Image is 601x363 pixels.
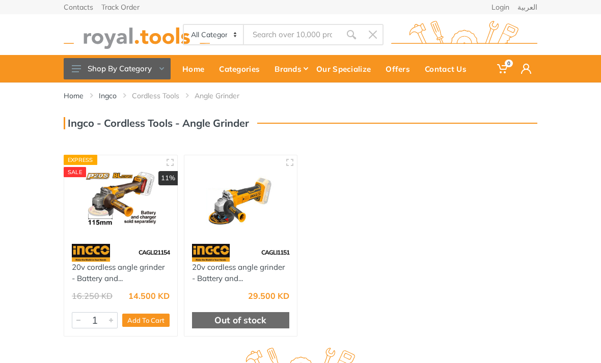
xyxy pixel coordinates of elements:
a: Offers [381,55,420,82]
nav: breadcrumb [64,91,537,101]
img: royal.tools Logo [64,21,210,49]
a: العربية [517,4,537,11]
a: Cordless Tools [132,91,179,101]
span: 0 [505,60,513,67]
a: 20v cordless angle grinder - Battery and... [72,262,165,284]
div: Our Specialize [312,58,381,79]
div: Offers [381,58,420,79]
div: Brands [270,58,312,79]
img: 91.webp [192,244,230,262]
input: Site search [244,24,341,45]
div: 14.500 KD [128,292,170,300]
span: CAGLI21154 [139,248,170,256]
a: Contact Us [420,55,477,82]
img: Royal Tools - 20v cordless angle grinder - Battery and charger not included [192,163,290,236]
h3: Ingco - Cordless Tools - Angle Grinder [64,117,249,129]
div: 29.500 KD [248,292,289,300]
span: CAGLI1151 [261,248,289,256]
div: Categories [214,58,270,79]
a: 20v cordless angle grinder - Battery and... [192,262,285,284]
a: 0 [491,55,515,82]
div: Express [64,155,97,165]
div: Out of stock [192,312,290,328]
img: royal.tools Logo [391,21,537,49]
select: Category [184,25,244,44]
div: 16.250 KD [72,292,113,300]
div: 11% [158,171,178,185]
a: Home [64,91,84,101]
a: Ingco [99,91,117,101]
a: Login [491,4,509,11]
img: 91.webp [72,244,110,262]
a: Our Specialize [312,55,381,82]
li: Angle Grinder [195,91,255,101]
div: Home [178,58,214,79]
a: Home [178,55,214,82]
a: Track Order [101,4,140,11]
div: Contact Us [420,58,477,79]
button: Add To Cart [122,314,170,327]
button: Shop By Category [64,58,171,79]
img: Royal Tools - 20v cordless angle grinder - Battery and charger not included [72,163,170,236]
a: Contacts [64,4,93,11]
a: Categories [214,55,270,82]
div: SALE [64,167,86,177]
